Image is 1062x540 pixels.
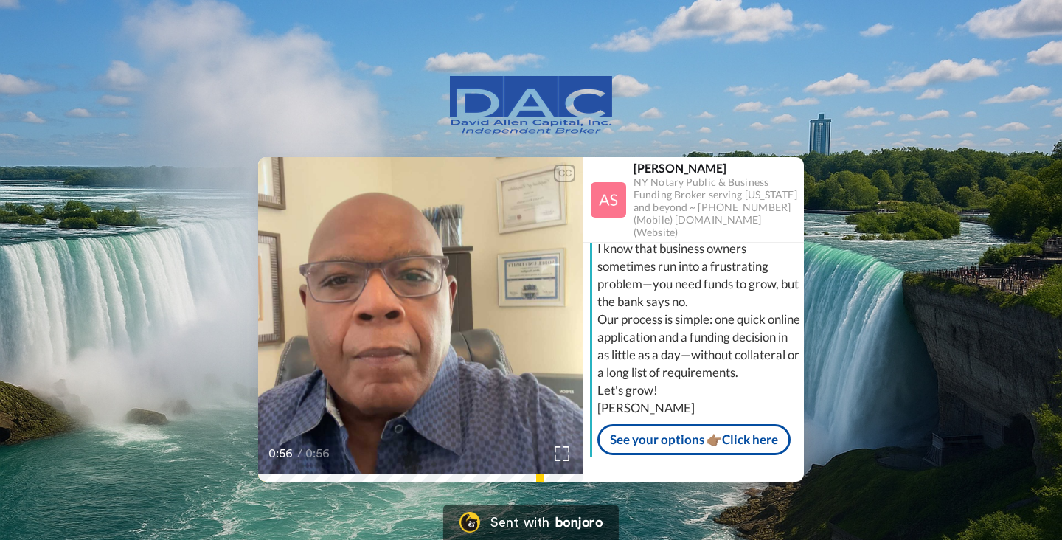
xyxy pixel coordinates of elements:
div: CC [555,166,574,181]
div: [PERSON_NAME] [634,161,803,175]
img: logo [450,76,612,135]
div: bonjoro [555,516,603,529]
img: Full screen [555,446,569,461]
img: Bonjoro Logo [459,512,480,533]
div: Hello! I know that business owners sometimes run into a frustrating problem—you need funds to gro... [597,222,800,417]
span: 0:56 [268,445,294,463]
img: Profile Image [591,182,626,218]
span: 0:56 [305,445,331,463]
a: Bonjoro LogoSent withbonjoro [443,505,619,540]
a: See your options 👉🏽Click here [597,424,791,455]
div: Sent with [490,516,549,529]
div: NY Notary Public & Business Funding Broker serving [US_STATE] and beyond ~ [PHONE_NUMBER] (Mobile... [634,176,803,238]
span: / [297,445,302,463]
